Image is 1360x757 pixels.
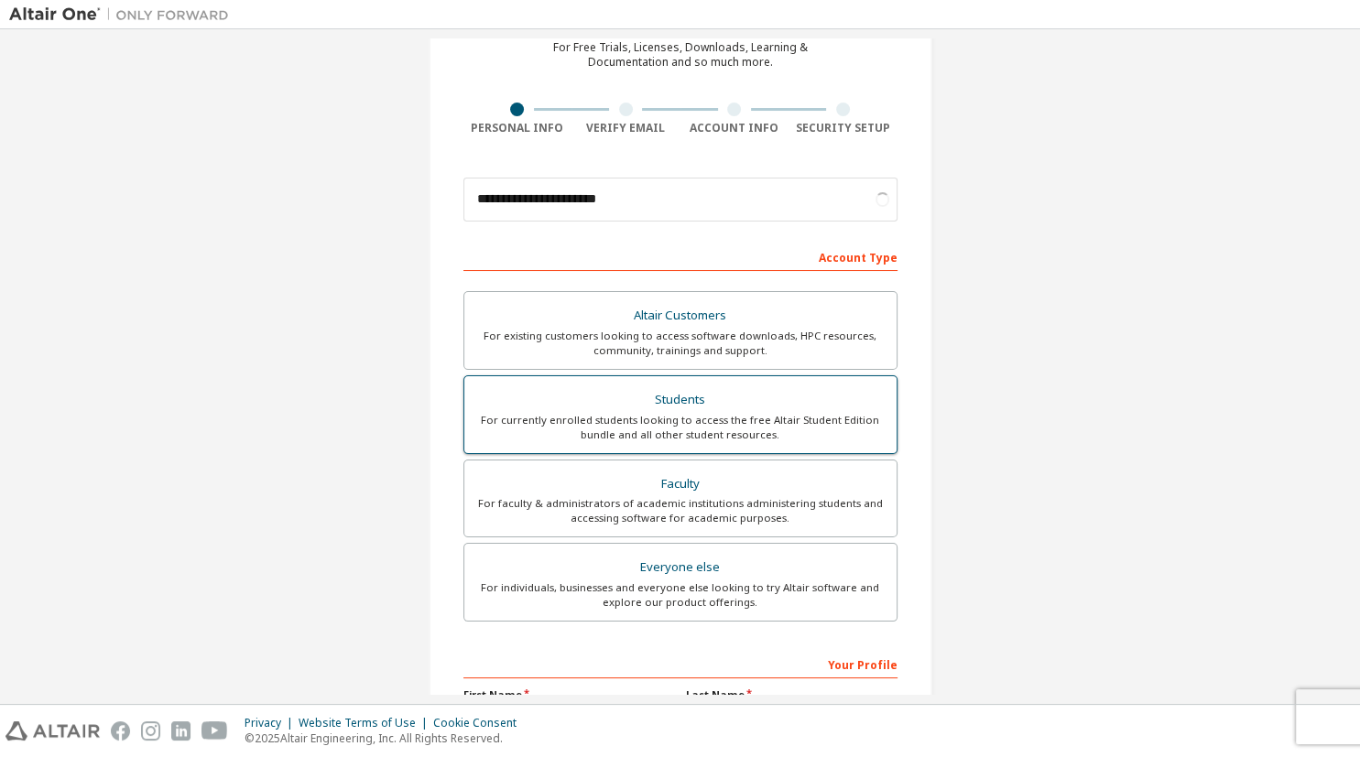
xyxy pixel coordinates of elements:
[171,721,190,741] img: linkedin.svg
[463,121,572,135] div: Personal Info
[5,721,100,741] img: altair_logo.svg
[475,496,886,525] div: For faculty & administrators of academic institutions administering students and accessing softwa...
[463,687,675,702] label: First Name
[463,242,898,271] div: Account Type
[571,121,680,135] div: Verify Email
[789,121,898,135] div: Security Setup
[111,721,130,741] img: facebook.svg
[475,413,886,442] div: For currently enrolled students looking to access the free Altair Student Edition bundle and all ...
[686,687,898,702] label: Last Name
[553,40,808,70] div: For Free Trials, Licenses, Downloads, Learning & Documentation and so much more.
[680,121,789,135] div: Account Info
[245,730,528,746] p: © 2025 Altair Engineering, Inc. All Rights Reserved.
[201,721,228,741] img: youtube.svg
[475,303,886,329] div: Altair Customers
[245,716,299,730] div: Privacy
[9,5,238,24] img: Altair One
[463,649,898,678] div: Your Profile
[433,716,528,730] div: Cookie Consent
[475,329,886,358] div: For existing customers looking to access software downloads, HPC resources, community, trainings ...
[299,716,433,730] div: Website Terms of Use
[475,471,886,497] div: Faculty
[475,580,886,610] div: For individuals, businesses and everyone else looking to try Altair software and explore our prod...
[141,721,160,741] img: instagram.svg
[475,555,886,580] div: Everyone else
[475,387,886,413] div: Students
